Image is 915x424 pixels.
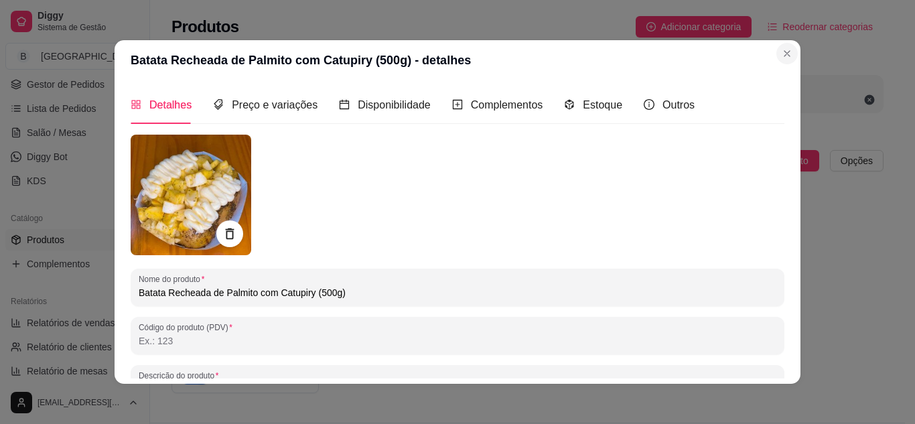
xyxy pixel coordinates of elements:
input: Nome do produto [139,286,776,299]
span: appstore [131,99,141,110]
span: Estoque [583,99,622,111]
span: code-sandbox [564,99,575,110]
span: Preço e variações [232,99,318,111]
span: Complementos [471,99,543,111]
span: plus-square [452,99,463,110]
img: produto [131,135,251,255]
span: info-circle [644,99,654,110]
span: Detalhes [149,99,192,111]
label: Nome do produto [139,273,209,285]
label: Código do produto (PDV) [139,322,237,333]
span: calendar [339,99,350,110]
span: Outros [662,99,695,111]
span: Disponibilidade [358,99,431,111]
label: Descrição do produto [139,370,223,381]
header: Batata Recheada de Palmito com Catupiry (500g) - detalhes [115,40,800,80]
span: tags [213,99,224,110]
input: Código do produto (PDV) [139,334,776,348]
button: Close [776,43,798,64]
